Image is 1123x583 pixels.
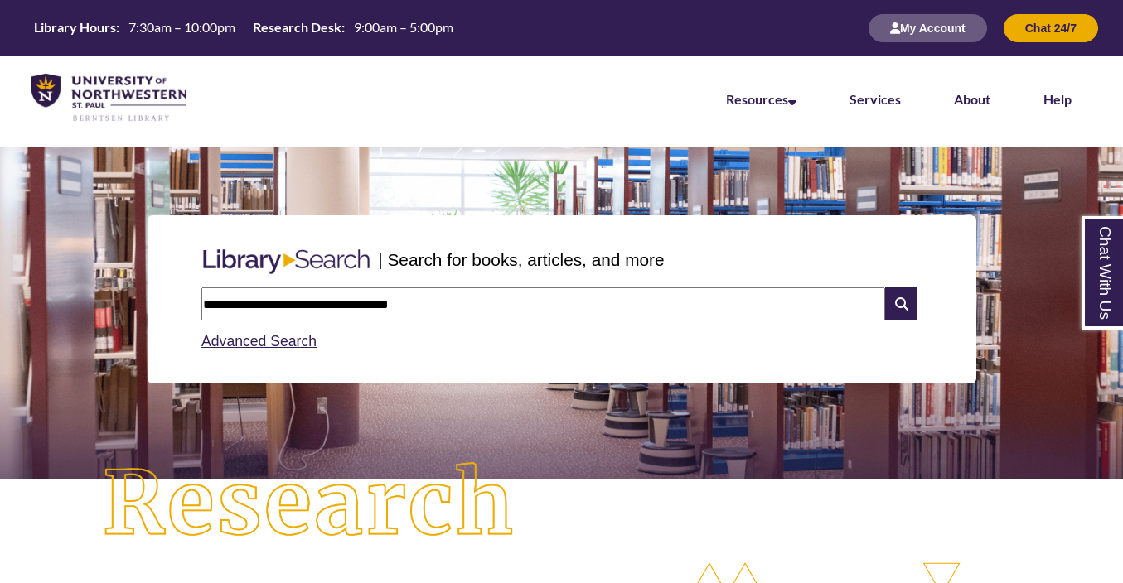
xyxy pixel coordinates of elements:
[27,18,460,38] a: Hours Today
[954,91,990,107] a: About
[201,333,317,349] a: Advanced Search
[354,19,453,35] span: 9:00am – 5:00pm
[27,18,460,36] table: Hours Today
[869,14,987,42] button: My Account
[850,91,901,107] a: Services
[1004,14,1098,42] button: Chat 24/7
[31,74,186,123] img: UNWSP Library Logo
[128,19,235,35] span: 7:30am – 10:00pm
[27,18,122,36] th: Library Hours:
[1043,91,1072,107] a: Help
[195,243,378,281] img: Libary Search
[885,287,917,320] i: Search
[726,91,796,107] a: Resources
[246,18,347,36] th: Research Desk:
[1004,21,1098,35] a: Chat 24/7
[378,247,664,272] p: | Search for books, articles, and more
[869,21,987,35] a: My Account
